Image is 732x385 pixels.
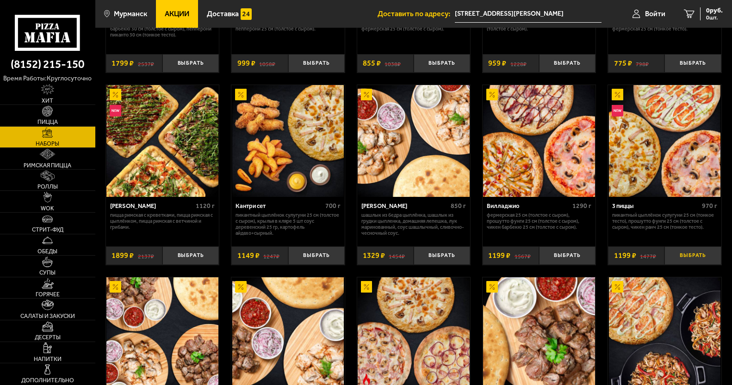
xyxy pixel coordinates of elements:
img: Акционный [235,89,247,100]
span: Римская пицца [24,163,71,169]
span: Мурманск [114,10,147,18]
img: Кантри сет [232,85,344,196]
span: 850 г [451,202,466,210]
span: Акции [165,10,189,18]
span: Горячее [36,292,60,298]
span: WOK [41,206,54,212]
s: 1454 ₽ [389,252,405,259]
s: 1567 ₽ [515,252,531,259]
s: 1247 ₽ [263,252,279,259]
img: Акционный [110,281,121,293]
span: Салаты и закуски [20,313,75,319]
span: 1290 г [572,202,591,210]
span: 1899 ₽ [112,252,134,259]
span: Дополнительно [21,378,74,384]
div: [PERSON_NAME] [361,202,448,210]
span: Напитки [34,356,62,362]
span: 959 ₽ [488,60,506,67]
img: Дон Цыпа [358,85,469,196]
p: Пикантный цыплёнок сулугуни 25 см (толстое с сыром), крылья в кляре 5 шт соус деревенский 25 гр, ... [236,212,340,237]
s: 1058 ₽ [259,60,275,67]
button: Выбрать [288,246,345,265]
span: Пицца [37,119,58,125]
span: 1199 ₽ [614,252,636,259]
a: АкционныйКантри сет [231,85,345,196]
span: Роллы [37,184,58,190]
img: Острое блюдо [361,373,372,385]
span: 0 руб. [706,7,723,14]
s: 2537 ₽ [138,60,154,67]
img: Вилладжио [483,85,595,196]
button: Выбрать [414,54,470,73]
span: 970 г [702,202,717,210]
button: Выбрать [539,246,596,265]
img: Акционный [486,281,498,293]
button: Выбрать [288,54,345,73]
img: Акционный [486,89,498,100]
span: 855 ₽ [363,60,381,67]
img: Акционный [612,281,623,293]
s: 1038 ₽ [385,60,401,67]
span: 1120 г [196,202,215,210]
p: Фермерская 30 см (толстое с сыром), Чикен Барбекю 30 см (толстое с сыром), Пепперони Пиканто 30 с... [110,20,215,38]
span: Стрит-фуд [32,227,63,233]
s: 1477 ₽ [640,252,656,259]
span: Наборы [36,141,59,147]
input: Ваш адрес доставки [455,6,601,23]
s: 798 ₽ [636,60,649,67]
p: Пикантный цыплёнок сулугуни 25 см (тонкое тесто), Прошутто Фунги 25 см (толстое с сыром), Чикен Р... [612,212,717,231]
img: Новинка [110,105,121,116]
a: АкционныйДон Цыпа [357,85,471,196]
span: 700 г [325,202,341,210]
span: 1149 ₽ [237,252,260,259]
div: [PERSON_NAME] [110,202,193,210]
span: Супы [39,270,56,276]
img: Мама Миа [106,85,218,196]
img: Акционный [235,281,247,293]
p: шашлык из бедра цыплёнка, шашлык из грудки цыпленка, домашняя лепешка, лук маринованный, соус шаш... [361,212,466,237]
button: Выбрать [539,54,596,73]
div: Кантри сет [236,202,323,210]
span: 999 ₽ [237,60,255,67]
span: Десерты [35,335,61,341]
s: 2137 ₽ [138,252,154,259]
img: 15daf4d41897b9f0e9f617042186c801.svg [241,8,252,20]
span: Обеды [37,249,57,255]
span: 1199 ₽ [488,252,510,259]
button: Выбрать [414,246,470,265]
img: Акционный [110,89,121,100]
span: Доставить по адресу: [378,10,455,18]
span: Доставка [207,10,239,18]
img: Акционный [361,281,372,293]
img: Акционный [612,89,623,100]
a: АкционныйНовинка3 пиццы [608,85,721,196]
p: Пицца Римская с креветками, Пицца Римская с цыплёнком, Пицца Римская с ветчиной и грибами. [110,212,215,231]
button: Выбрать [664,54,721,73]
img: Акционный [361,89,372,100]
s: 1228 ₽ [510,60,527,67]
a: АкционныйВилладжио [483,85,596,196]
button: Выбрать [162,54,219,73]
img: 3 пиццы [609,85,720,196]
span: 1329 ₽ [363,252,385,259]
p: Фермерская 25 см (толстое с сыром), Прошутто Фунги 25 см (толстое с сыром), Чикен Барбекю 25 см (... [487,212,591,231]
span: Хит [42,98,53,104]
button: Выбрать [162,246,219,265]
img: Новинка [612,105,623,116]
span: 0 шт. [706,15,723,20]
span: 1799 ₽ [112,60,134,67]
div: Вилладжио [487,202,570,210]
span: Войти [645,10,665,18]
a: АкционныйНовинкаМама Миа [106,85,219,196]
div: 3 пиццы [612,202,699,210]
span: 775 ₽ [614,60,632,67]
button: Выбрать [664,246,721,265]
